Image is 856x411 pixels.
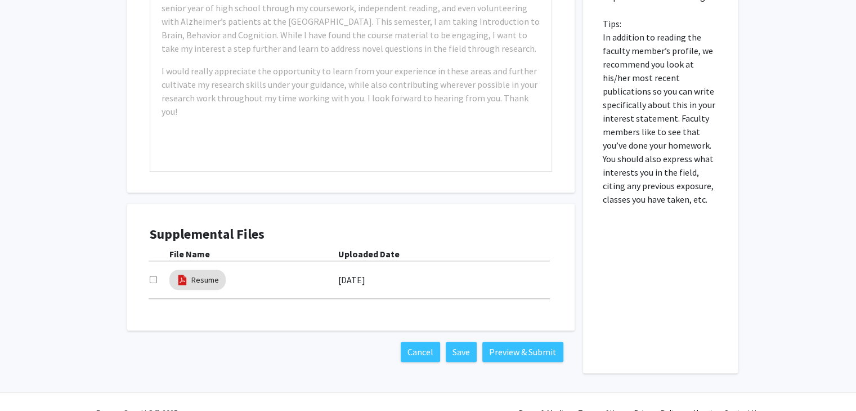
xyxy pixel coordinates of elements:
label: [DATE] [338,270,365,289]
button: Cancel [401,342,440,362]
h4: Supplemental Files [150,226,552,243]
a: Resume [191,274,219,286]
button: Preview & Submit [482,342,563,362]
button: Save [446,342,477,362]
b: Uploaded Date [338,248,400,260]
img: pdf_icon.png [176,274,189,286]
b: File Name [169,248,210,260]
iframe: Chat [8,360,48,403]
p: I would really appreciate the opportunity to learn from your experience in these areas and furthe... [162,64,540,118]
